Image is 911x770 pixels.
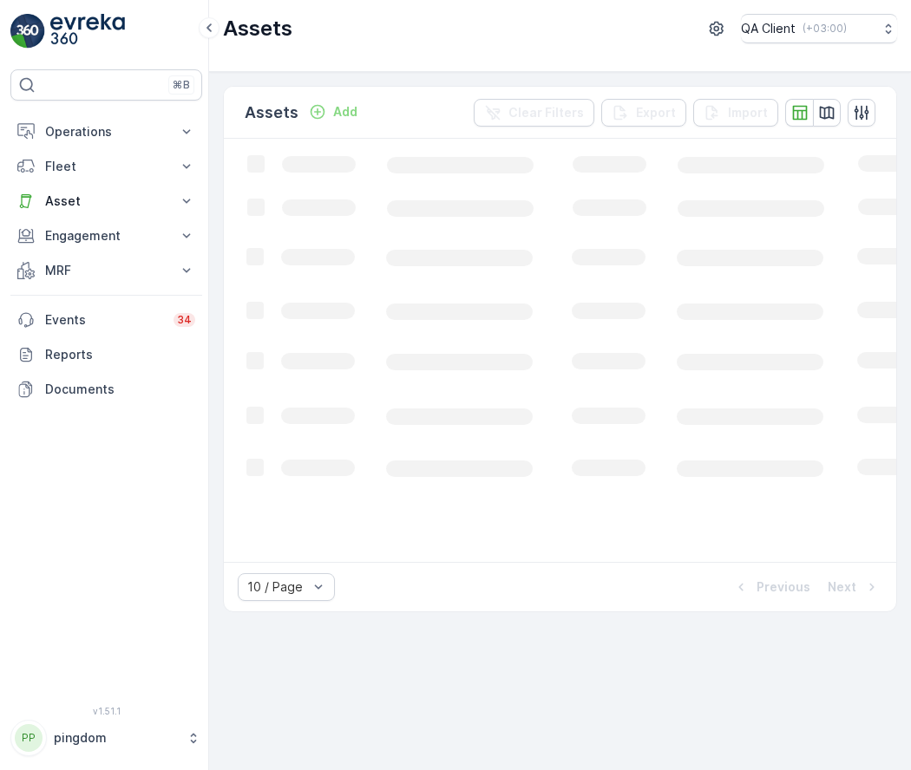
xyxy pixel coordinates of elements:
[50,14,125,49] img: logo_light-DOdMpM7g.png
[741,14,897,43] button: QA Client(+03:00)
[245,101,298,125] p: Assets
[45,192,167,210] p: Asset
[45,311,163,329] p: Events
[10,337,202,372] a: Reports
[757,578,810,596] p: Previous
[45,346,195,363] p: Reports
[333,103,357,121] p: Add
[10,253,202,288] button: MRF
[728,104,768,121] p: Import
[45,123,167,140] p: Operations
[173,78,190,92] p: ⌘B
[10,720,202,756] button: PPpingdom
[45,227,167,245] p: Engagement
[828,578,856,596] p: Next
[45,262,167,279] p: MRF
[223,15,292,42] p: Assets
[803,22,847,36] p: ( +03:00 )
[693,99,778,127] button: Import
[474,99,594,127] button: Clear Filters
[302,101,364,122] button: Add
[45,158,167,175] p: Fleet
[10,372,202,407] a: Documents
[826,577,882,597] button: Next
[10,219,202,253] button: Engagement
[10,303,202,337] a: Events34
[741,20,796,37] p: QA Client
[45,381,195,398] p: Documents
[10,114,202,149] button: Operations
[508,104,584,121] p: Clear Filters
[54,729,178,747] p: pingdom
[601,99,686,127] button: Export
[10,149,202,184] button: Fleet
[15,724,43,752] div: PP
[10,14,45,49] img: logo
[10,706,202,716] span: v 1.51.1
[177,313,192,327] p: 34
[731,577,812,597] button: Previous
[10,184,202,219] button: Asset
[636,104,676,121] p: Export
